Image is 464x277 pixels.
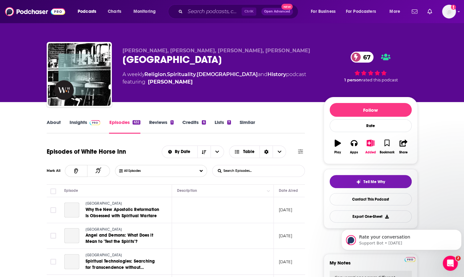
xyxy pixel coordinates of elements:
[451,5,456,10] svg: Add a profile image
[240,119,255,134] a: Similar
[279,207,292,213] p: [DATE]
[86,207,159,218] span: Why the New Apostolic Reformation Is Obsessed with Spiritual Warfare
[259,146,273,158] div: Sort Direction
[148,78,193,86] a: Michael Horton
[162,150,197,154] button: open menu
[47,119,61,134] a: About
[86,233,153,244] span: Angel and Demons: What Does it Mean to "Test the Spirits"?
[362,78,398,82] span: rated this podcast
[133,7,156,16] span: Monitoring
[265,187,272,195] button: Column Actions
[202,120,206,125] div: 6
[175,150,192,154] span: By Date
[144,71,166,77] a: Religion
[86,253,122,257] span: [GEOGRAPHIC_DATA]
[351,52,374,63] a: 67
[409,6,420,17] a: Show notifications dropdown
[350,151,358,154] div: Apps
[196,71,197,77] span: ,
[442,5,456,18] img: User Profile
[379,151,394,154] div: Bookmark
[338,233,403,249] a: Get this podcast via API
[86,201,122,206] span: [GEOGRAPHIC_DATA]
[48,43,111,106] a: White Horse Inn
[279,187,298,194] div: Date Aired
[108,7,121,16] span: Charts
[197,71,258,77] a: [DEMOGRAPHIC_DATA]
[389,7,400,16] span: More
[258,71,268,77] span: and
[311,7,336,16] span: For Business
[346,7,376,16] span: For Podcasters
[86,232,161,245] a: Angel and Demons: What Does it Mean to "Test the Spirits"?
[264,10,290,13] span: Open Advanced
[86,227,161,233] a: [GEOGRAPHIC_DATA]
[133,120,140,125] div: 632
[47,148,126,156] h1: Episodes of White Horse Inn
[279,259,292,264] p: [DATE]
[86,201,161,207] a: [GEOGRAPHIC_DATA]
[50,259,56,264] span: Toggle select row
[78,7,96,16] span: Podcasts
[279,233,292,239] p: [DATE]
[330,119,412,132] div: Rate
[443,256,458,271] iframe: Intercom live chat
[334,151,341,154] div: Play
[242,8,256,16] span: Ctrl K
[268,71,286,77] a: History
[330,175,412,188] button: tell me why sparkleTell Me Why
[330,260,412,271] label: My Notes
[182,119,206,134] a: Credits6
[86,253,161,258] a: [GEOGRAPHIC_DATA]
[362,136,378,158] button: Added
[90,120,101,125] img: Podchaser Pro
[5,6,65,18] img: Podchaser - Follow, Share and Rate Podcasts
[442,5,456,18] span: Logged in as nwierenga
[379,136,395,158] button: Bookmark
[365,151,376,154] div: Added
[64,187,78,194] div: Episode
[330,136,346,158] button: Play
[166,71,167,77] span: ,
[123,48,310,54] span: [PERSON_NAME], [PERSON_NAME], [PERSON_NAME], [PERSON_NAME]
[123,78,306,86] span: featuring
[261,8,293,15] button: Open AdvancedNew
[281,4,293,10] span: New
[346,136,362,158] button: Apps
[425,6,435,17] a: Show notifications dropdown
[229,146,286,158] button: Choose View
[109,119,140,134] a: Episodes632
[123,71,306,86] div: A weekly podcast
[174,4,304,19] div: Search podcasts, credits, & more...
[342,7,385,17] button: open menu
[50,233,56,239] span: Toggle select row
[185,7,242,17] input: Search podcasts, credits, & more...
[357,52,374,63] span: 67
[167,71,196,77] a: Spirituality
[363,179,385,184] span: Tell Me Why
[149,119,174,134] a: Reviews1
[306,7,343,17] button: open menu
[70,119,101,134] a: InsightsPodchaser Pro
[385,7,408,17] button: open menu
[356,179,361,184] img: tell me why sparkle
[330,193,412,205] a: Contact This Podcast
[456,256,461,261] span: 2
[86,207,161,219] a: Why the New Apostolic Reformation Is Obsessed with Spiritual Warfare
[442,5,456,18] button: Show profile menu
[211,146,224,158] button: open menu
[395,136,411,158] button: Share
[86,227,122,232] span: [GEOGRAPHIC_DATA]
[344,78,362,82] span: 1 person
[162,146,224,158] h2: Choose List sort
[124,169,153,173] span: All Episodes
[129,7,164,17] button: open menu
[339,216,464,260] iframe: Intercom notifications message
[170,120,174,125] div: 1
[50,207,56,213] span: Toggle select row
